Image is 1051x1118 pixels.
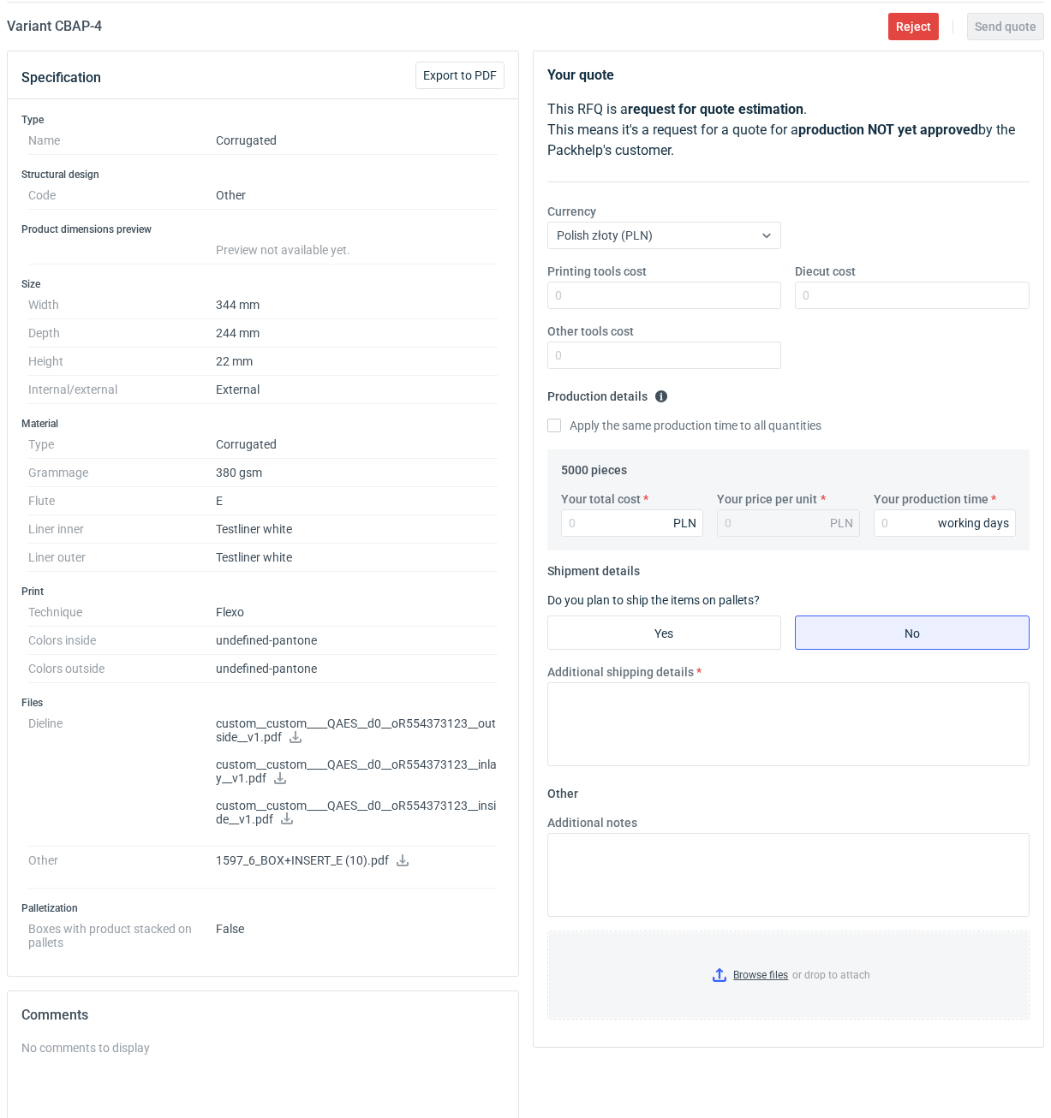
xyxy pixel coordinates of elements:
[28,915,216,949] dt: Boxes with product stacked on pallets
[216,291,498,319] dd: 344 mm
[547,417,821,434] label: Apply the same production time to all quantities
[28,544,216,572] dt: Liner outer
[547,263,647,280] label: Printing tools cost
[547,383,668,403] legend: Production details
[216,598,498,627] dd: Flexo
[547,593,760,607] label: Do you plan to ship the items on pallets?
[28,459,216,487] dt: Grammage
[28,181,216,210] dt: Code
[216,627,498,655] dd: undefined-pantone
[548,931,1030,1019] label: or drop to attach
[21,1005,505,1026] h2: Comments
[216,758,498,787] p: custom__custom____QAES__d0__oR554373123__inlay__v1.pdf
[547,282,782,309] input: 0
[21,168,505,181] h3: Structural design
[7,16,102,37] h2: Variant CBAP - 4
[28,127,216,155] dt: Name
[21,57,101,98] button: Specification
[938,514,1009,532] div: working days
[896,21,931,33] span: Reject
[216,515,498,544] dd: Testliner white
[216,431,498,459] dd: Corrugated
[547,814,637,831] label: Additional notes
[975,21,1036,33] span: Send quote
[21,223,505,236] h3: Product dimensions preview
[561,491,641,508] label: Your total cost
[798,122,978,138] strong: production NOT yet approved
[874,491,988,508] label: Your production time
[795,263,856,280] label: Diecut cost
[216,544,498,572] dd: Testliner white
[888,13,939,40] button: Reject
[795,282,1030,309] input: 0
[967,13,1044,40] button: Send quote
[673,514,696,532] div: PLN
[216,319,498,348] dd: 244 mm
[547,615,782,650] label: Yes
[547,663,694,681] label: Additional shipping details
[216,853,498,869] p: 1597_6_BOX+INSERT_E (10).pdf
[547,780,578,800] legend: Other
[21,113,505,127] h3: Type
[216,376,498,404] dd: External
[21,1039,505,1056] div: No comments to display
[547,323,634,340] label: Other tools cost
[557,229,653,242] span: Polish złoty (PLN)
[28,376,216,404] dt: Internal/external
[216,487,498,515] dd: E
[216,243,350,257] span: Preview not available yet.
[28,487,216,515] dt: Flute
[628,101,803,117] strong: request for quote estimation
[216,655,498,683] dd: undefined-pantone
[830,514,853,532] div: PLN
[216,915,498,949] dd: False
[216,348,498,376] dd: 22 mm
[415,62,505,89] button: Export to PDF
[28,319,216,348] dt: Depth
[547,99,1030,161] p: This RFQ is a . This means it's a request for a quote for a by the Packhelp's customer.
[423,69,497,81] span: Export to PDF
[28,431,216,459] dt: Type
[561,456,627,477] legend: 5000 pieces
[28,515,216,544] dt: Liner inner
[28,291,216,319] dt: Width
[28,710,216,847] dt: Dieline
[874,509,1017,537] input: 0
[21,901,505,915] h3: Palletization
[21,585,505,598] h3: Print
[717,491,817,508] label: Your price per unit
[216,799,498,828] p: custom__custom____QAES__d0__oR554373123__inside__v1.pdf
[547,342,782,369] input: 0
[21,277,505,291] h3: Size
[21,696,505,710] h3: Files
[216,127,498,155] dd: Corrugated
[547,67,614,83] strong: Your quote
[216,717,498,746] p: custom__custom____QAES__d0__oR554373123__outside__v1.pdf
[216,181,498,210] dd: Other
[28,627,216,655] dt: Colors inside
[28,655,216,683] dt: Colors outside
[28,847,216,889] dt: Other
[216,459,498,487] dd: 380 gsm
[561,509,704,537] input: 0
[28,598,216,627] dt: Technique
[795,615,1030,650] label: No
[21,417,505,431] h3: Material
[547,203,596,220] label: Currency
[28,348,216,376] dt: Height
[547,557,640,578] legend: Shipment details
